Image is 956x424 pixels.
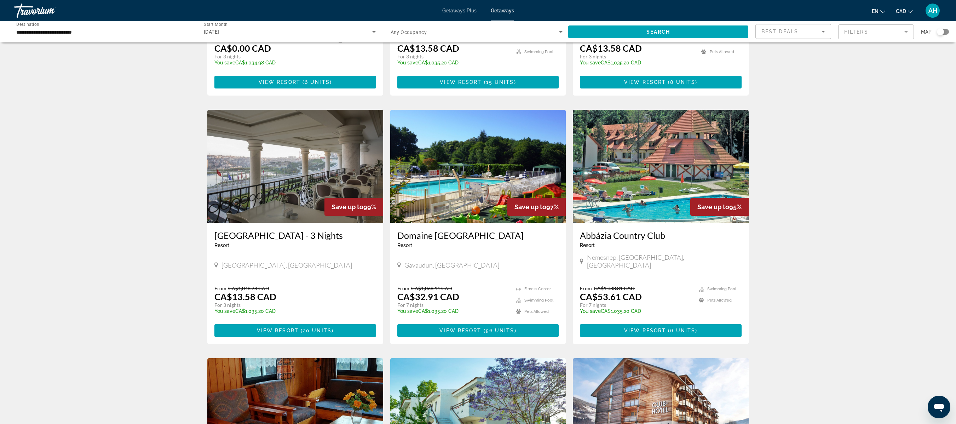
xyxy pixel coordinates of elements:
span: Save up to [332,203,363,211]
span: 6 units [305,79,330,85]
span: You save [580,60,601,65]
span: You save [214,60,235,65]
p: CA$0.00 CAD [214,43,271,53]
button: View Resort(6 units) [214,76,376,88]
p: CA$32.91 CAD [397,291,459,302]
button: Search [568,25,748,38]
span: You save [214,308,235,314]
span: Any Occupancy [391,29,427,35]
span: Pets Allowed [524,309,549,314]
span: Destination [16,22,39,27]
p: CA$13.58 CAD [214,291,276,302]
a: Abbázia Country Club [580,230,742,241]
p: CA$1,035.20 CAD [580,308,692,314]
span: [GEOGRAPHIC_DATA], [GEOGRAPHIC_DATA] [221,261,352,269]
span: From [580,285,592,291]
p: For 7 nights [580,302,692,308]
span: 8 units [670,79,695,85]
div: 99% [324,198,383,216]
span: Swimming Pool [524,50,553,54]
span: From [214,285,226,291]
a: Travorium [14,1,85,20]
span: 15 units [486,79,514,85]
span: Swimming Pool [524,298,553,303]
span: You save [397,308,418,314]
span: View Resort [624,79,666,85]
span: Map [921,27,932,37]
span: Search [646,29,670,35]
span: Fitness Center [524,287,551,291]
button: User Menu [923,3,942,18]
p: CA$53.61 CAD [580,291,642,302]
span: en [872,8,879,14]
span: Gavaudun, [GEOGRAPHIC_DATA] [404,261,499,269]
span: Nemesnep, [GEOGRAPHIC_DATA], [GEOGRAPHIC_DATA] [587,253,742,269]
button: View Resort(15 units) [397,76,559,88]
span: View Resort [624,328,666,333]
p: CA$13.58 CAD [580,43,642,53]
button: View Resort(8 units) [580,76,742,88]
p: For 3 nights [214,53,331,60]
span: Resort [397,242,412,248]
span: Pets Allowed [710,50,734,54]
img: 5328E01X.jpg [573,110,749,223]
span: CA$1,088.81 CAD [594,285,635,291]
div: 97% [507,198,566,216]
span: [DATE] [204,29,219,35]
span: ( ) [482,79,516,85]
span: ( ) [666,79,697,85]
a: Getaways [491,8,514,13]
span: 56 units [486,328,514,333]
button: View Resort(6 units) [580,324,742,337]
span: AH [928,7,937,14]
span: View Resort [259,79,300,85]
button: Change language [872,6,885,16]
span: Best Deals [761,29,798,34]
p: For 3 nights [397,53,509,60]
p: For 7 nights [397,302,509,308]
span: Resort [214,242,229,248]
p: CA$13.58 CAD [397,43,459,53]
span: ( ) [300,79,332,85]
span: CAD [896,8,906,14]
span: Save up to [697,203,729,211]
span: CA$1,068.11 CAD [411,285,452,291]
div: 95% [690,198,749,216]
a: [GEOGRAPHIC_DATA] - 3 Nights [214,230,376,241]
span: 6 units [670,328,695,333]
mat-select: Sort by [761,27,825,36]
iframe: Button to launch messaging window [928,396,950,418]
button: View Resort(20 units) [214,324,376,337]
p: CA$1,034.98 CAD [214,60,331,65]
span: View Resort [440,79,482,85]
span: View Resort [439,328,481,333]
span: ( ) [299,328,334,333]
span: ( ) [481,328,516,333]
span: From [397,285,409,291]
span: ( ) [666,328,697,333]
a: Getaways Plus [442,8,477,13]
p: For 3 nights [580,53,694,60]
a: Domaine [GEOGRAPHIC_DATA] [397,230,559,241]
span: Save up to [514,203,546,211]
span: Start Month [204,22,228,27]
p: CA$1,035.20 CAD [397,60,509,65]
span: Resort [580,242,595,248]
a: View Resort(56 units) [397,324,559,337]
span: 20 units [303,328,332,333]
p: CA$1,035.20 CAD [580,60,694,65]
img: RU76O01X.jpg [207,110,383,223]
span: View Resort [257,328,299,333]
p: CA$1,035.20 CAD [214,308,369,314]
span: CA$1,048.78 CAD [228,285,269,291]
